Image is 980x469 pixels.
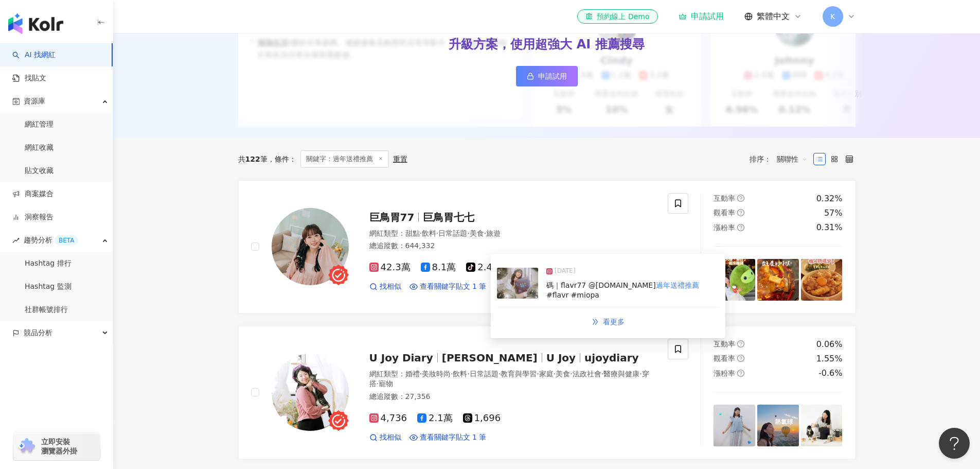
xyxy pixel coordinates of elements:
a: double-right看更多 [581,311,635,332]
a: KOL Avatar巨鳥胃77巨鳥胃七七網紅類型：甜點·飲料·日常話題·美食·旅遊總追蹤數：644,33242.3萬8.1萬2.4萬11.6萬找相似查看關鍵字貼文 1 筆互動率question-... [238,180,856,314]
span: 巨鳥胃七七 [423,211,474,223]
div: 重置 [393,155,407,163]
span: 資源庫 [24,90,45,113]
span: 查看關鍵字貼文 1 筆 [420,432,487,443]
div: 網紅類型 ： [369,229,656,239]
span: 寵物 [379,379,393,388]
span: question-circle [737,340,744,348]
span: U Joy Diary [369,352,433,364]
span: 日常話題 [438,229,467,237]
span: 關鍵字：過年送禮推薦 [300,150,389,168]
a: 商案媒合 [12,189,54,199]
span: 8.1萬 [421,262,456,273]
div: 升級方案，使用超強大 AI 推薦搜尋 [449,36,644,54]
span: 42.3萬 [369,262,411,273]
div: 0.32% [816,193,843,204]
span: · [420,229,422,237]
a: chrome extension立即安裝 瀏覽器外掛 [13,432,100,460]
span: · [639,370,642,378]
span: 4,736 [369,413,407,424]
span: · [537,370,539,378]
span: 1,696 [463,413,501,424]
span: · [436,229,438,237]
span: 122 [245,155,260,163]
span: 繁體中文 [757,11,790,22]
span: U Joy [546,352,576,364]
img: post-image [801,259,843,301]
span: 立即安裝 瀏覽器外掛 [41,437,77,456]
a: 找相似 [369,282,401,292]
div: 總追蹤數 ： 644,332 [369,241,656,251]
span: 教育與學習 [501,370,537,378]
span: 趨勢分析 [24,229,78,252]
a: 找相似 [369,432,401,443]
a: 網紅收藏 [25,143,54,153]
mark: 過年送禮推薦 [656,281,699,289]
div: 預約線上 Demo [585,11,649,22]
a: 貼文收藏 [25,166,54,176]
span: 互動率 [714,194,735,202]
span: 婚禮 [405,370,420,378]
div: 1.55% [816,353,843,364]
img: post-image [801,405,843,446]
img: logo [8,13,63,34]
span: question-circle [737,195,744,202]
span: 競品分析 [24,321,52,344]
a: KOL AvatarU Joy Diary[PERSON_NAME]U Joyujoydiary網紅類型：婚禮·美妝時尚·飲料·日常話題·教育與學習·家庭·美食·法政社會·醫療與健康·穿搭·寵物... [238,326,856,459]
span: · [420,370,422,378]
a: 查看關鍵字貼文 1 筆 [409,282,487,292]
img: post-image [714,259,755,301]
img: post-image [757,405,799,446]
a: 洞察報告 [12,212,54,222]
span: 法政社會 [573,370,601,378]
span: question-circle [737,370,744,377]
a: 申請試用 [679,11,724,22]
span: 家庭 [539,370,554,378]
span: 醫療與健康 [603,370,639,378]
a: searchAI 找網紅 [12,50,56,60]
span: 查看關鍵字貼文 1 筆 [420,282,487,292]
img: KOL Avatar [272,208,349,285]
img: post-image [757,259,799,301]
span: 找相似 [380,282,401,292]
span: · [451,370,453,378]
div: 57% [824,207,843,219]
span: 旅遊 [486,229,501,237]
span: #flavr #miopa [546,291,599,299]
div: 總追蹤數 ： 27,356 [369,392,656,402]
span: 美食 [556,370,570,378]
a: 查看關鍵字貼文 1 筆 [409,432,487,443]
img: chrome extension [16,438,37,455]
span: 找相似 [380,432,401,443]
span: 關聯性 [777,151,808,167]
img: post-image [714,405,755,446]
div: 0.06% [816,339,843,350]
span: 漲粉率 [714,223,735,232]
a: 社群帳號排行 [25,305,68,315]
span: 漲粉率 [714,369,735,377]
a: 申請試用 [516,66,578,86]
div: 共 筆 [238,155,268,163]
div: 0.31% [816,222,843,233]
span: 飲料 [453,370,467,378]
span: 觀看率 [714,209,735,217]
span: [DATE] [555,266,576,276]
span: 碼｜flavr77 @[DOMAIN_NAME] [546,281,656,289]
span: · [467,370,469,378]
span: 飲料 [422,229,436,237]
span: 甜點 [405,229,420,237]
a: 網紅管理 [25,119,54,130]
div: -0.6% [818,368,842,379]
span: 互動率 [714,340,735,348]
img: post-image [497,268,538,299]
span: question-circle [737,224,744,231]
span: question-circle [737,355,744,362]
span: · [484,229,486,237]
div: BETA [55,235,78,246]
span: K [830,11,835,22]
span: question-circle [737,209,744,216]
div: 排序： [750,151,813,167]
span: 看更多 [603,318,625,326]
span: 美食 [470,229,484,237]
a: 找貼文 [12,73,46,83]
